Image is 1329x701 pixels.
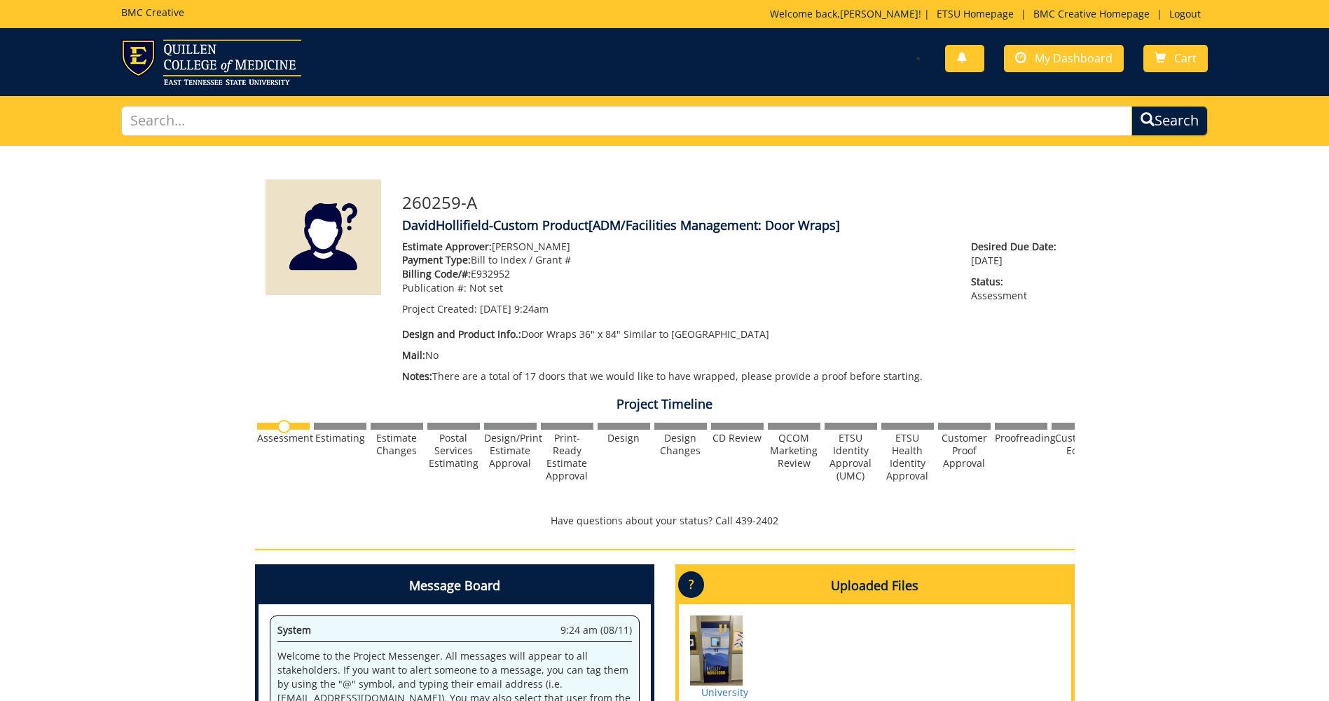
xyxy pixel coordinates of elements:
[971,240,1063,268] p: [DATE]
[402,302,477,315] span: Project Created:
[402,240,951,254] p: [PERSON_NAME]
[277,420,291,433] img: no
[588,217,840,233] span: [ADM/Facilities Management: Door Wraps]
[121,106,1132,136] input: Search...
[881,432,934,482] div: ETSU Health Identity Approval
[840,7,918,20] a: [PERSON_NAME]
[266,179,381,295] img: Product featured image
[1026,7,1157,20] a: BMC Creative Homepage
[277,623,311,637] span: System
[121,39,301,85] img: ETSU logo
[255,397,1075,411] h4: Project Timeline
[480,302,549,315] span: [DATE] 9:24am
[402,267,471,280] span: Billing Code/#:
[371,432,423,457] div: Estimate Changes
[402,240,492,253] span: Estimate Approver:
[541,432,593,482] div: Print-Ready Estimate Approval
[679,568,1071,604] h4: Uploaded Files
[427,432,480,470] div: Postal Services Estimating
[1174,50,1197,66] span: Cart
[402,219,1064,233] h4: DavidHollifield-Custom Product
[560,623,632,637] span: 9:24 am (08/11)
[1052,432,1104,457] div: Customer Edits
[402,253,951,267] p: Bill to Index / Grant #
[995,432,1047,444] div: Proofreading
[768,432,820,470] div: QCOM Marketing Review
[259,568,651,604] h4: Message Board
[402,281,467,294] span: Publication #:
[402,369,432,383] span: Notes:
[1004,45,1124,72] a: My Dashboard
[402,369,951,383] p: There are a total of 17 doors that we would like to have wrapped, please provide a proof before s...
[825,432,877,482] div: ETSU Identity Approval (UMC)
[469,281,503,294] span: Not set
[402,327,521,341] span: Design and Product Info.:
[1143,45,1208,72] a: Cart
[678,571,704,598] p: ?
[402,267,951,281] p: E932952
[971,275,1063,289] span: Status:
[1131,106,1208,136] button: Search
[1162,7,1208,20] a: Logout
[598,432,650,444] div: Design
[770,7,1208,21] p: Welcome back, ! | | |
[938,432,991,470] div: Customer Proof Approval
[971,240,1063,254] span: Desired Due Date:
[930,7,1021,20] a: ETSU Homepage
[654,432,707,457] div: Design Changes
[402,253,471,266] span: Payment Type:
[402,348,425,362] span: Mail:
[255,514,1075,528] p: Have questions about your status? Call 439-2402
[402,327,951,341] p: Door Wraps 36" x 84" Similar to [GEOGRAPHIC_DATA]
[314,432,366,444] div: Estimating
[402,193,1064,212] h3: 260259-A
[971,275,1063,303] p: Assessment
[484,432,537,470] div: Design/Print Estimate Approval
[121,7,184,18] h5: BMC Creative
[711,432,764,444] div: CD Review
[1035,50,1113,66] span: My Dashboard
[257,432,310,444] div: Assessment
[402,348,951,362] p: No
